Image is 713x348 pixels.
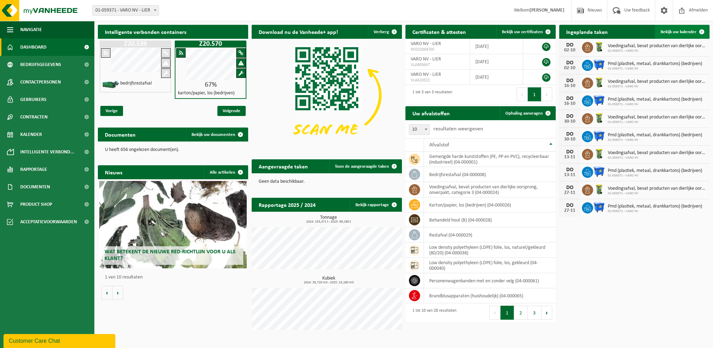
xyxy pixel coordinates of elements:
[424,182,556,197] td: voedingsafval, bevat producten van dierlijke oorsprong, onverpakt, categorie 3 (04-000024)
[178,91,235,96] h4: karton/papier, los (bedrijven)
[113,286,123,300] button: Volgende
[424,258,556,273] td: low density polyethyleen (LDPE) folie, los, gekleurd (04-000040)
[608,102,702,107] span: 01-059371 - VARO NV
[528,306,541,320] button: 3
[563,66,577,71] div: 02-10
[411,78,464,83] span: VLA610321
[655,25,709,39] a: Bekijk uw kalender
[411,57,441,62] span: VARO NV - LIER
[405,25,473,38] h2: Certificaten & attesten
[105,249,236,261] span: Wat betekent de nieuwe RED-richtlijn voor u als klant?
[563,203,577,208] div: DO
[3,333,117,348] iframe: chat widget
[563,42,577,48] div: DO
[541,87,552,101] button: Next
[424,242,556,258] td: low density polyethyleen (LDPE) folie, los, naturel/gekleurd (80/20) (04-000038)
[608,120,706,124] span: 01-059371 - VARO NV
[593,148,605,160] img: WB-0140-HPE-GN-50
[424,152,556,167] td: gemengde harde kunststoffen (PE, PP en PVC), recycleerbaar (industrieel) (04-000001)
[541,306,552,320] button: Next
[101,41,170,48] h1: Z20.539
[608,49,706,53] span: 01-059371 - VARO NV
[98,165,129,179] h2: Nieuws
[608,174,702,178] span: 01-059371 - VARO NV
[424,167,556,182] td: bedrijfsrestafval (04-000008)
[20,161,47,178] span: Rapportage
[608,85,706,89] span: 01-059371 - VARO NV
[204,165,247,179] a: Alle artikelen
[100,106,123,116] span: Vorige
[177,41,245,48] h1: Z20.570
[20,196,52,213] span: Product Shop
[20,91,46,108] span: Gebruikers
[186,128,247,142] a: Bekijk uw documenten
[661,30,697,34] span: Bekijk uw kalender
[496,25,555,39] a: Bekijk uw certificaten
[563,131,577,137] div: DO
[252,198,323,211] h2: Rapportage 2025 / 2024
[252,25,345,38] h2: Download nu de Vanheede+ app!
[20,21,42,38] span: Navigatie
[563,137,577,142] div: 30-10
[368,25,401,39] button: Verberg
[424,288,556,303] td: brandblusapparaten (huishoudelijk) (04-000065)
[105,275,245,280] p: 1 van 10 resultaten
[424,197,556,212] td: karton/papier, los (bedrijven) (04-000026)
[433,126,483,132] label: resultaten weergeven
[105,147,241,152] p: U heeft 656 ongelezen document(en).
[593,59,605,71] img: WB-1100-HPE-BE-01
[335,164,389,169] span: Toon de aangevraagde taken
[608,79,706,85] span: Voedingsafval, bevat producten van dierlijke oorsprong, onverpakt, categorie 3
[429,142,449,148] span: Afvalstof
[563,101,577,106] div: 16-10
[563,185,577,190] div: DO
[563,149,577,155] div: DO
[217,106,246,116] span: Volgende
[255,281,402,284] span: 2024: 30,720 m3 - 2025: 23,280 m3
[608,150,706,156] span: Voedingsafval, bevat producten van dierlijke oorsprong, onverpakt, categorie 3
[255,220,402,224] span: 2024: 153,471 t - 2025: 99,280 t
[409,87,452,102] div: 1 tot 3 van 3 resultaten
[563,167,577,173] div: DO
[411,47,464,52] span: RED25004705
[563,96,577,101] div: DO
[252,159,315,173] h2: Aangevraagde taken
[101,286,113,300] button: Vorige
[350,198,401,212] a: Bekijk rapportage
[608,168,702,174] span: Pmd (plastiek, metaal, drankkartons) (bedrijven)
[470,70,523,85] td: [DATE]
[530,8,564,13] strong: [PERSON_NAME]
[20,213,77,231] span: Acceptatievoorwaarden
[505,111,543,116] span: Ophaling aanvragen
[92,5,159,16] span: 01-059371 - VARO NV - LIER
[563,60,577,66] div: DO
[593,183,605,195] img: WB-0140-HPE-GN-50
[255,276,402,284] h3: Kubiek
[593,112,605,124] img: WB-0140-HPE-GN-50
[608,132,702,138] span: Pmd (plastiek, metaal, drankkartons) (bedrijven)
[593,41,605,53] img: WB-0140-HPE-GN-50
[192,132,235,137] span: Bekijk uw documenten
[120,81,152,86] h4: bedrijfsrestafval
[424,212,556,227] td: behandeld hout (B) (04-000028)
[608,191,706,196] span: 01-059371 - VARO NV
[502,30,543,34] span: Bekijk uw certificaten
[514,306,528,320] button: 2
[500,106,555,120] a: Ophaling aanvragen
[608,138,702,142] span: 01-059371 - VARO NV
[20,73,61,91] span: Contactpersonen
[329,159,401,173] a: Toon de aangevraagde taken
[563,84,577,88] div: 16-10
[20,108,48,126] span: Contracten
[563,155,577,160] div: 13-11
[93,6,159,15] span: 01-059371 - VARO NV - LIER
[99,181,246,268] a: Wat betekent de nieuwe RED-richtlijn voor u als klant?
[411,41,441,46] span: VARO NV - LIER
[255,215,402,224] h3: Tonnage
[409,124,430,135] span: 10
[563,114,577,119] div: DO
[593,77,605,88] img: WB-0140-HPE-GN-50
[20,178,50,196] span: Documenten
[20,143,74,161] span: Intelligente verbond...
[608,186,706,191] span: Voedingsafval, bevat producten van dierlijke oorsprong, onverpakt, categorie 3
